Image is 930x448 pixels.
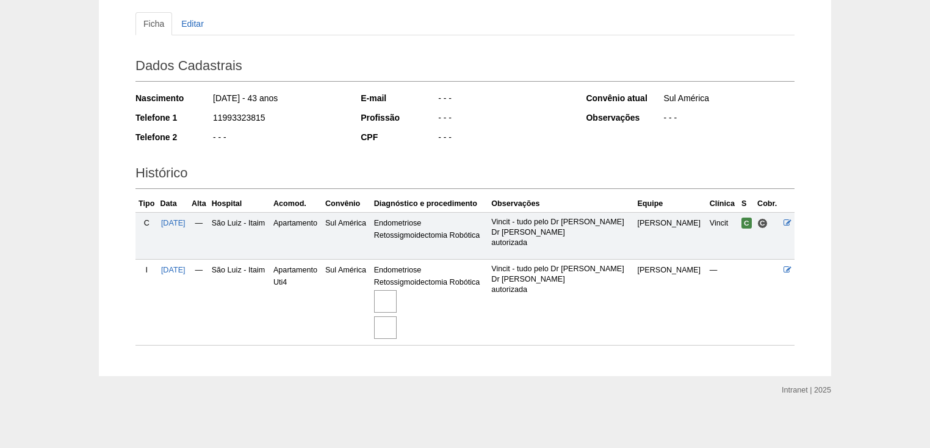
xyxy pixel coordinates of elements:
[271,212,323,259] td: Apartamento
[189,260,209,346] td: —
[209,260,271,346] td: São Luiz - Itaim
[209,212,271,259] td: São Luiz - Itaim
[361,131,437,143] div: CPF
[135,195,157,213] th: Tipo
[707,260,739,346] td: —
[323,260,372,346] td: Sul América
[189,212,209,259] td: —
[491,217,632,248] p: Vincit - tudo pelo Dr [PERSON_NAME] Dr [PERSON_NAME] autorizada
[323,195,372,213] th: Convênio
[138,217,155,229] div: C
[271,195,323,213] th: Acomod.
[635,212,707,259] td: [PERSON_NAME]
[635,260,707,346] td: [PERSON_NAME]
[372,195,489,213] th: Diagnóstico e procedimento
[209,195,271,213] th: Hospital
[635,195,707,213] th: Equipe
[437,92,569,107] div: - - -
[437,112,569,127] div: - - -
[135,112,212,124] div: Telefone 1
[782,384,831,396] div: Intranet | 2025
[135,12,172,35] a: Ficha
[138,264,155,276] div: I
[135,161,795,189] h2: Histórico
[271,260,323,346] td: Apartamento Uti4
[361,92,437,104] div: E-mail
[212,112,344,127] div: 11993323815
[707,195,739,213] th: Clínica
[161,219,186,227] a: [DATE]
[189,195,209,213] th: Alta
[161,266,186,274] a: [DATE]
[135,54,795,82] h2: Dados Cadastrais
[586,92,662,104] div: Convênio atual
[489,195,635,213] th: Observações
[157,195,189,213] th: Data
[212,92,344,107] div: [DATE] - 43 anos
[739,195,755,213] th: S
[662,92,795,107] div: Sul América
[135,131,212,143] div: Telefone 2
[173,12,212,35] a: Editar
[757,218,768,229] span: Consultório
[361,112,437,124] div: Profissão
[741,218,752,229] span: Confirmada
[372,212,489,259] td: Endometriose Retossigmoidectomia Robótica
[212,131,344,146] div: - - -
[437,131,569,146] div: - - -
[491,264,632,295] p: Vincit - tudo pelo Dr [PERSON_NAME] Dr [PERSON_NAME] autorizada
[586,112,662,124] div: Observações
[662,112,795,127] div: - - -
[755,195,781,213] th: Cobr.
[135,92,212,104] div: Nascimento
[323,212,372,259] td: Sul América
[372,260,489,346] td: Endometriose Retossigmoidectomia Robótica
[707,212,739,259] td: Vincit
